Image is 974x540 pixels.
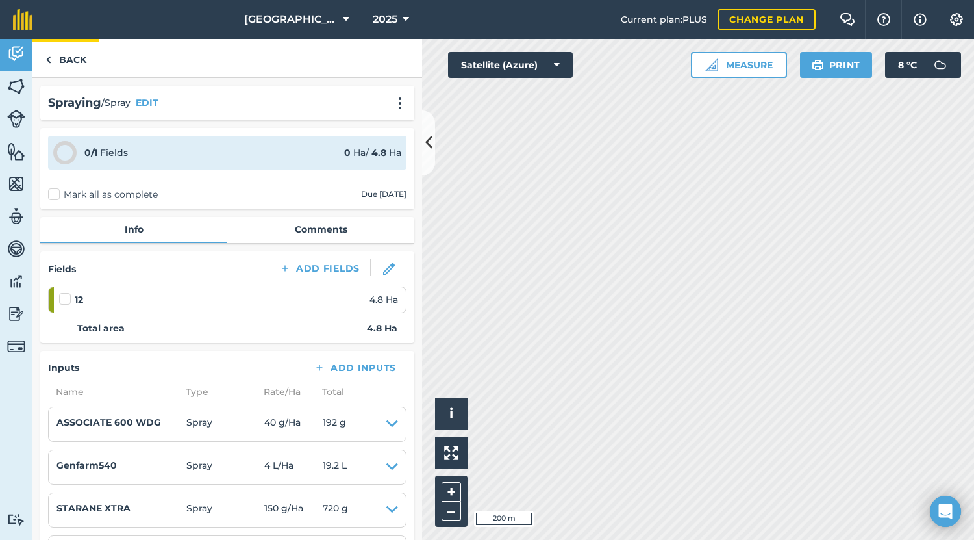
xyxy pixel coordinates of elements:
[885,52,961,78] button: 8 °C
[264,501,323,519] span: 150 g / Ha
[269,259,370,277] button: Add Fields
[927,52,953,78] img: svg+xml;base64,PD94bWwgdmVyc2lvbj0iMS4wIiBlbmNvZGluZz0idXRmLTgiPz4KPCEtLSBHZW5lcmF0b3I6IEFkb2JlIE...
[7,142,25,161] img: svg+xml;base64,PHN2ZyB4bWxucz0iaHR0cDovL3d3dy53My5vcmcvMjAwMC9zdmciIHdpZHRoPSI1NiIgaGVpZ2h0PSI2MC...
[621,12,707,27] span: Current plan : PLUS
[840,13,855,26] img: Two speech bubbles overlapping with the left bubble in the forefront
[718,9,816,30] a: Change plan
[244,12,338,27] span: [GEOGRAPHIC_DATA]
[7,239,25,259] img: svg+xml;base64,PD94bWwgdmVyc2lvbj0iMS4wIiBlbmNvZGluZz0idXRmLTgiPz4KPCEtLSBHZW5lcmF0b3I6IEFkb2JlIE...
[186,415,264,433] span: Spray
[48,361,79,375] h4: Inputs
[930,496,961,527] div: Open Intercom Messenger
[705,58,718,71] img: Ruler icon
[75,292,83,307] strong: 12
[949,13,964,26] img: A cog icon
[84,146,128,160] div: Fields
[876,13,892,26] img: A question mark icon
[186,501,264,519] span: Spray
[178,385,256,399] span: Type
[392,97,408,110] img: svg+xml;base64,PHN2ZyB4bWxucz0iaHR0cDovL3d3dy53My5vcmcvMjAwMC9zdmciIHdpZHRoPSIyMCIgaGVpZ2h0PSIyNC...
[101,96,131,110] span: / Spray
[136,96,158,110] button: EDIT
[48,94,101,112] h2: Spraying
[444,446,458,460] img: Four arrows, one pointing top left, one top right, one bottom right and the last bottom left
[7,513,25,526] img: svg+xml;base64,PD94bWwgdmVyc2lvbj0iMS4wIiBlbmNvZGluZz0idXRmLTgiPz4KPCEtLSBHZW5lcmF0b3I6IEFkb2JlIE...
[323,458,347,476] span: 19.2 L
[898,52,917,78] span: 8 ° C
[56,415,398,433] summary: ASSOCIATE 600 WDGSpray40 g/Ha192 g
[186,458,264,476] span: Spray
[7,207,25,226] img: svg+xml;base64,PD94bWwgdmVyc2lvbj0iMS4wIiBlbmNvZGluZz0idXRmLTgiPz4KPCEtLSBHZW5lcmF0b3I6IEFkb2JlIE...
[812,57,824,73] img: svg+xml;base64,PHN2ZyB4bWxucz0iaHR0cDovL3d3dy53My5vcmcvMjAwMC9zdmciIHdpZHRoPSIxOSIgaGVpZ2h0PSIyNC...
[344,146,401,160] div: Ha / Ha
[84,147,97,159] strong: 0 / 1
[361,189,406,199] div: Due [DATE]
[48,262,76,276] h4: Fields
[303,359,406,377] button: Add Inputs
[264,458,323,476] span: 4 L / Ha
[264,415,323,433] span: 40 g / Ha
[13,9,32,30] img: fieldmargin Logo
[448,52,573,78] button: Satellite (Azure)
[383,263,395,275] img: svg+xml;base64,PHN2ZyB3aWR0aD0iMTgiIGhlaWdodD0iMTgiIHZpZXdCb3g9IjAgMCAxOCAxOCIgZmlsbD0ibm9uZSIgeG...
[32,39,99,77] a: Back
[45,52,51,68] img: svg+xml;base64,PHN2ZyB4bWxucz0iaHR0cDovL3d3dy53My5vcmcvMjAwMC9zdmciIHdpZHRoPSI5IiBoZWlnaHQ9IjI0Ii...
[56,501,186,515] h4: STARANE XTRA
[56,458,398,476] summary: Genfarm540Spray4 L/Ha19.2 L
[449,405,453,422] span: i
[323,415,346,433] span: 192 g
[371,147,386,159] strong: 4.8
[7,174,25,194] img: svg+xml;base64,PHN2ZyB4bWxucz0iaHR0cDovL3d3dy53My5vcmcvMjAwMC9zdmciIHdpZHRoPSI1NiIgaGVpZ2h0PSI2MC...
[367,321,397,335] strong: 4.8 Ha
[373,12,397,27] span: 2025
[323,501,348,519] span: 720 g
[256,385,314,399] span: Rate/ Ha
[7,272,25,291] img: svg+xml;base64,PD94bWwgdmVyc2lvbj0iMS4wIiBlbmNvZGluZz0idXRmLTgiPz4KPCEtLSBHZW5lcmF0b3I6IEFkb2JlIE...
[914,12,927,27] img: svg+xml;base64,PHN2ZyB4bWxucz0iaHR0cDovL3d3dy53My5vcmcvMjAwMC9zdmciIHdpZHRoPSIxNyIgaGVpZ2h0PSIxNy...
[691,52,787,78] button: Measure
[40,217,227,242] a: Info
[227,217,414,242] a: Comments
[56,501,398,519] summary: STARANE XTRASpray150 g/Ha720 g
[314,385,344,399] span: Total
[369,292,398,307] span: 4.8 Ha
[442,502,461,521] button: –
[56,458,186,472] h4: Genfarm540
[56,415,186,430] h4: ASSOCIATE 600 WDG
[48,385,178,399] span: Name
[7,304,25,324] img: svg+xml;base64,PD94bWwgdmVyc2lvbj0iMS4wIiBlbmNvZGluZz0idXRmLTgiPz4KPCEtLSBHZW5lcmF0b3I6IEFkb2JlIE...
[800,52,873,78] button: Print
[77,321,125,335] strong: Total area
[442,482,461,502] button: +
[344,147,351,159] strong: 0
[7,337,25,355] img: svg+xml;base64,PD94bWwgdmVyc2lvbj0iMS4wIiBlbmNvZGluZz0idXRmLTgiPz4KPCEtLSBHZW5lcmF0b3I6IEFkb2JlIE...
[7,44,25,64] img: svg+xml;base64,PD94bWwgdmVyc2lvbj0iMS4wIiBlbmNvZGluZz0idXRmLTgiPz4KPCEtLSBHZW5lcmF0b3I6IEFkb2JlIE...
[7,77,25,96] img: svg+xml;base64,PHN2ZyB4bWxucz0iaHR0cDovL3d3dy53My5vcmcvMjAwMC9zdmciIHdpZHRoPSI1NiIgaGVpZ2h0PSI2MC...
[435,398,468,430] button: i
[7,110,25,128] img: svg+xml;base64,PD94bWwgdmVyc2lvbj0iMS4wIiBlbmNvZGluZz0idXRmLTgiPz4KPCEtLSBHZW5lcmF0b3I6IEFkb2JlIE...
[48,188,158,201] label: Mark all as complete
